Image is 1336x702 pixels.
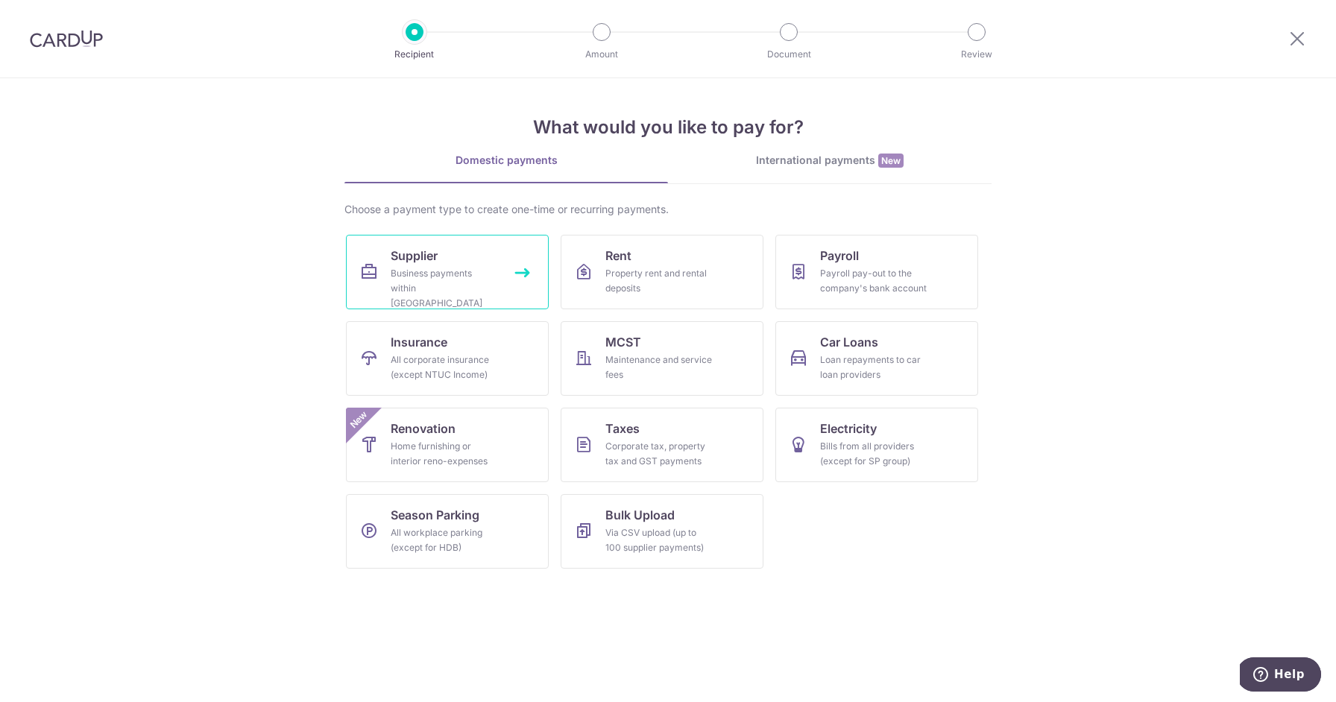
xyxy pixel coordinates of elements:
[820,266,927,296] div: Payroll pay-out to the company's bank account
[34,10,65,24] span: Help
[820,420,877,437] span: Electricity
[344,202,992,217] div: Choose a payment type to create one-time or recurring payments.
[775,408,978,482] a: ElectricityBills from all providers (except for SP group)
[344,114,992,141] h4: What would you like to pay for?
[391,247,438,265] span: Supplier
[775,235,978,309] a: PayrollPayroll pay-out to the company's bank account
[346,408,549,482] a: RenovationHome furnishing or interior reno-expensesNew
[734,47,844,62] p: Document
[391,506,479,524] span: Season Parking
[605,352,713,382] div: Maintenance and service fees
[561,494,763,569] a: Bulk UploadVia CSV upload (up to 100 supplier payments)
[546,47,657,62] p: Amount
[605,333,641,351] span: MCST
[359,47,470,62] p: Recipient
[391,525,498,555] div: All workplace parking (except for HDB)
[561,235,763,309] a: RentProperty rent and rental deposits
[347,408,371,432] span: New
[391,420,456,437] span: Renovation
[391,439,498,469] div: Home furnishing or interior reno-expenses
[668,153,992,168] div: International payments
[820,247,859,265] span: Payroll
[605,506,675,524] span: Bulk Upload
[605,439,713,469] div: Corporate tax, property tax and GST payments
[605,420,640,437] span: Taxes
[820,333,878,351] span: Car Loans
[344,153,668,168] div: Domestic payments
[561,408,763,482] a: TaxesCorporate tax, property tax and GST payments
[346,235,549,309] a: SupplierBusiness payments within [GEOGRAPHIC_DATA]
[391,352,498,382] div: All corporate insurance (except NTUC Income)
[30,30,103,48] img: CardUp
[820,439,927,469] div: Bills from all providers (except for SP group)
[775,321,978,396] a: Car LoansLoan repayments to car loan providers
[561,321,763,396] a: MCSTMaintenance and service fees
[605,247,631,265] span: Rent
[878,154,904,168] span: New
[820,352,927,382] div: Loan repayments to car loan providers
[921,47,1032,62] p: Review
[391,266,498,311] div: Business payments within [GEOGRAPHIC_DATA]
[346,494,549,569] a: Season ParkingAll workplace parking (except for HDB)
[605,266,713,296] div: Property rent and rental deposits
[1240,657,1321,695] iframe: Opens a widget where you can find more information
[346,321,549,396] a: InsuranceAll corporate insurance (except NTUC Income)
[391,333,447,351] span: Insurance
[605,525,713,555] div: Via CSV upload (up to 100 supplier payments)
